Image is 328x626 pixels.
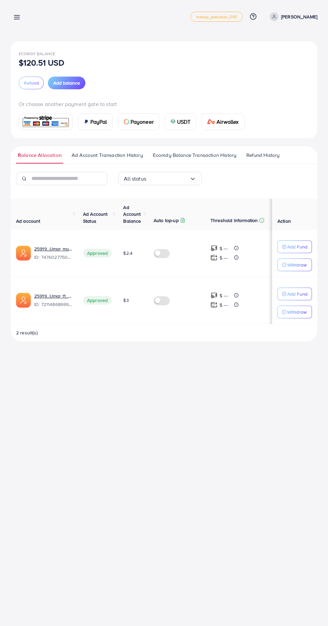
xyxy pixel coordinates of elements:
[34,245,72,252] a: 25919_Umar mumtaz_1740648371024
[72,151,143,159] span: Ad Account Transaction History
[211,216,258,224] p: Threshold information
[18,151,62,159] span: Balance Allocation
[19,51,55,57] span: Ecomdy Balance
[34,254,72,260] span: ID: 7476027750877626369
[124,119,129,124] img: card
[48,77,85,89] button: Add balance
[19,59,64,67] p: $120.51 USD
[287,243,308,251] p: Add Fund
[118,113,159,130] a: cardPayoneer
[277,240,312,253] button: Add Fund
[277,306,312,318] button: Withdraw
[220,292,228,300] p: $ ---
[16,218,40,224] span: Ad account
[124,174,146,184] span: All status
[177,118,191,126] span: USDT
[201,113,244,130] a: cardAirwallex
[211,292,218,299] img: top-up amount
[281,13,317,21] p: [PERSON_NAME]
[131,118,154,126] span: Payoneer
[196,15,237,19] span: metap_pakistan_001
[24,80,39,86] span: Refund
[16,293,31,308] img: ic-ads-acc.e4c84228.svg
[19,77,44,89] button: Refund
[118,172,202,185] div: Search for option
[267,12,317,21] a: [PERSON_NAME]
[34,293,72,308] div: <span class='underline'>25919_Umar t1_1679070383896</span></br>7211486869945712641
[19,100,309,108] p: Or choose another payment gate to start
[277,218,291,224] span: Action
[190,12,243,22] a: metap_pakistan_001
[83,249,112,257] span: Approved
[53,80,80,86] span: Add balance
[21,115,70,129] img: card
[220,254,228,262] p: $ ---
[123,297,129,304] span: $3
[153,151,236,159] span: Ecomdy Balance Transaction History
[211,301,218,308] img: top-up amount
[16,329,38,336] span: 2 result(s)
[84,119,89,124] img: card
[34,301,72,308] span: ID: 7211486869945712641
[19,114,73,130] a: card
[287,261,307,269] p: Withdraw
[90,118,107,126] span: PayPal
[246,151,279,159] span: Refund History
[211,254,218,261] img: top-up amount
[277,288,312,300] button: Add Fund
[83,296,112,305] span: Approved
[220,301,228,309] p: $ ---
[34,293,72,299] a: 25919_Umar t1_1679070383896
[154,216,179,224] p: Auto top-up
[211,245,218,252] img: top-up amount
[277,258,312,271] button: Withdraw
[217,118,239,126] span: Airwallex
[146,174,189,184] input: Search for option
[16,246,31,260] img: ic-ads-acc.e4c84228.svg
[170,119,176,124] img: card
[165,113,196,130] a: cardUSDT
[287,290,308,298] p: Add Fund
[123,250,133,256] span: $2.4
[78,113,113,130] a: cardPayPal
[220,244,228,252] p: $ ---
[287,308,307,316] p: Withdraw
[207,119,215,124] img: card
[123,204,141,224] span: Ad Account Balance
[34,245,72,261] div: <span class='underline'>25919_Umar mumtaz_1740648371024</span></br>7476027750877626369
[83,211,108,224] span: Ad Account Status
